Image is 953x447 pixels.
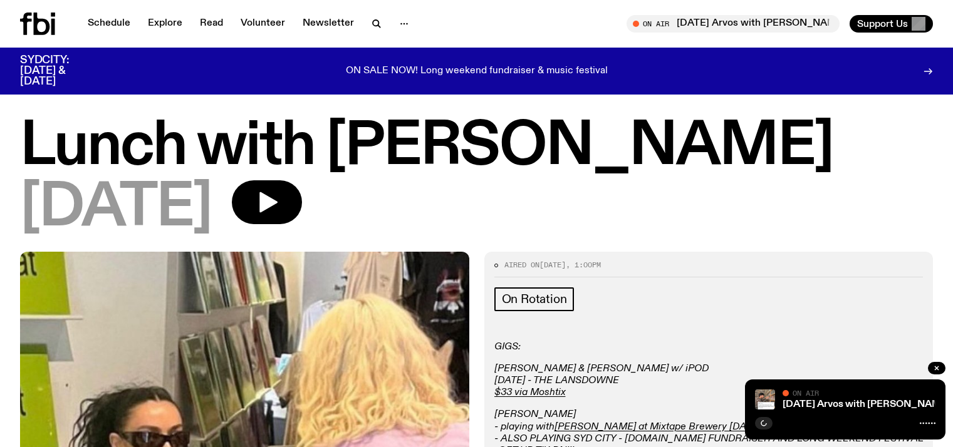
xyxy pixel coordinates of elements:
a: Schedule [80,15,138,33]
a: Explore [140,15,190,33]
em: [DATE] - THE LANSDOWNE [494,376,619,386]
span: Support Us [857,18,908,29]
em: GIGS: [494,342,521,352]
a: $33 via Moshtix [494,388,566,398]
span: [DATE] [20,180,212,237]
a: Read [192,15,231,33]
em: - playing with [494,422,555,432]
a: Volunteer [233,15,293,33]
span: On Air [793,389,819,397]
h1: Lunch with [PERSON_NAME] [20,119,933,175]
span: Aired on [504,260,539,270]
span: , 1:00pm [566,260,601,270]
em: [PERSON_NAME] & [PERSON_NAME] w/ iPOD [494,364,709,374]
a: On Rotation [494,287,575,311]
button: Support Us [850,15,933,33]
a: [PERSON_NAME] at Mixtape Brewery [DATE] [555,422,760,432]
a: [DATE] Arvos with [PERSON_NAME] [783,399,950,409]
h3: SYDCITY: [DATE] & [DATE] [20,55,100,87]
span: On Rotation [502,292,567,306]
p: ON SALE NOW! Long weekend fundraiser & music festival [346,66,608,77]
a: Newsletter [295,15,362,33]
button: On Air[DATE] Arvos with [PERSON_NAME] [627,15,840,33]
em: [PERSON_NAME] [494,409,576,419]
span: [DATE] [539,260,566,270]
